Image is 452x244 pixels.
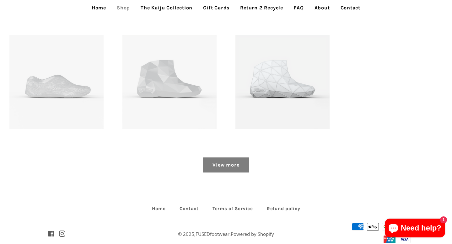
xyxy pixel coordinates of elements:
[146,204,172,214] a: Home
[261,204,307,214] a: Refund policy
[178,231,274,237] span: © 2025, .
[173,204,205,214] a: Contact
[196,231,229,237] a: FUSEDfootwear
[206,204,259,214] a: Terms of Service
[231,231,274,237] a: Powered by Shopify
[235,35,330,129] a: [3D printed Shoes] - lightweight custom 3dprinted shoes sneakers sandals fused footwear
[9,35,104,129] a: [3D printed Shoes] - lightweight custom 3dprinted shoes sneakers sandals fused footwear
[383,219,447,239] inbox-online-store-chat: Shopify online store chat
[203,157,249,172] a: View more
[122,35,217,129] a: [3D printed Shoes] - lightweight custom 3dprinted shoes sneakers sandals fused footwear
